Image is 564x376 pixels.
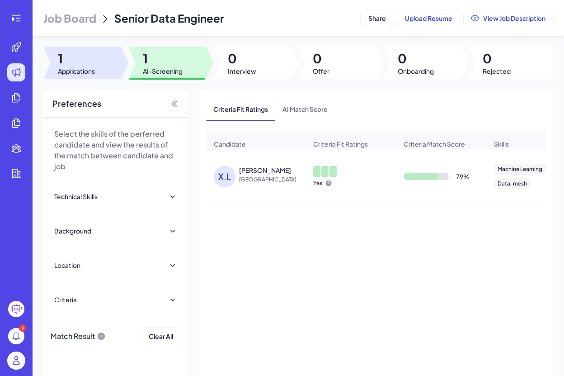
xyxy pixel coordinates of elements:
[43,11,96,25] span: Job Board
[54,295,77,304] div: Criteria
[7,352,25,370] img: user_logo.png
[494,164,546,175] div: Machine Learning
[141,328,181,345] button: Clear All
[143,67,183,76] span: AI-Screening
[313,180,322,187] p: Yes
[19,324,26,332] div: 9
[456,172,470,181] div: 79 %
[368,14,386,22] span: Share
[52,97,101,110] span: Preferences
[398,67,434,76] span: Onboarding
[228,50,256,67] span: 0
[51,328,106,345] div: Match Result
[464,10,553,27] button: View Job Description
[54,226,91,235] div: Background
[313,67,329,76] span: Offer
[114,11,224,25] span: Senior Data Engineer
[275,97,335,121] span: AI Match Score
[405,14,452,22] span: Upload Resume
[313,139,368,148] span: Criteria Fit Ratings
[54,129,177,172] p: Select the skills of the perferred candidate and view the results of the match between candidate ...
[206,97,275,121] span: Criteria Fit Ratings
[228,67,256,76] span: Interview
[239,175,307,184] span: [GEOGRAPHIC_DATA]
[143,50,183,67] span: 1
[483,50,511,67] span: 0
[214,139,246,148] span: Candidate
[149,332,173,340] span: Clear All
[58,67,95,76] span: Applications
[313,50,329,67] span: 0
[239,166,291,175] div: Xingwei Liu
[361,10,394,27] button: Share
[483,67,511,76] span: Rejected
[494,178,531,189] div: Data-mesh
[54,261,80,270] div: Location
[494,139,509,148] span: Skills
[54,192,98,201] div: Technical Skills
[397,10,460,27] button: Upload Resume
[483,14,545,22] span: View Job Description
[214,166,235,187] div: X.L
[58,50,95,67] span: 1
[398,50,434,67] span: 0
[404,139,465,148] span: Criteria Match Score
